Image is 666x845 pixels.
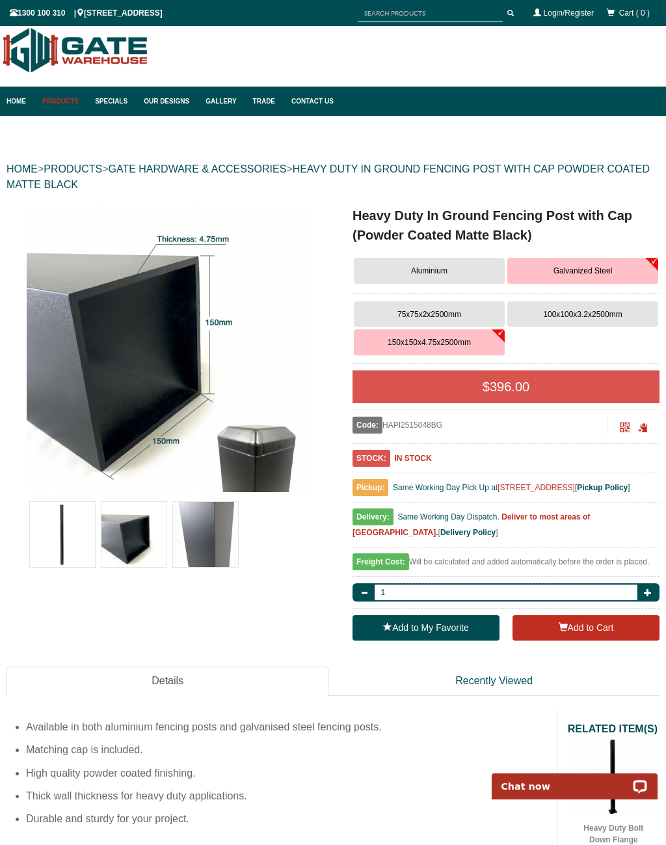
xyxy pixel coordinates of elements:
[101,502,166,567] img: Heavy Duty In Ground Fencing Post with Cap (Powder Coated Matte Black)
[577,483,628,492] a: Pickup Policy
[354,301,505,327] button: 75x75x2x2500mm
[353,512,590,537] b: Deliver to most areas of [GEOGRAPHIC_DATA].
[353,508,393,525] span: Delivery:
[394,454,431,463] b: IN STOCK
[353,417,608,434] div: HAPI2515048BG
[388,338,471,347] span: 150x150x4.75x2500mm
[7,148,659,206] div: > > >
[543,310,622,319] span: 100x100x3.2x2500mm
[507,301,658,327] button: 100x100x3.2x2500mm
[7,163,38,174] a: HOME
[393,483,630,492] span: Same Working Day Pick Up at [ ]
[638,423,648,433] span: Click to copy the URL
[513,615,659,641] button: Add to Cart
[568,722,659,736] h2: RELATED ITEM(S)
[285,87,334,116] a: Contact Us
[440,528,496,537] a: Delivery Policy
[353,615,499,641] a: Add to My Favorite
[353,554,659,577] div: Will be calculated and added automatically before the order is placed.
[8,206,332,492] a: Heavy Duty In Ground Fencing Post with Cap (Powder Coated Matte Black) - Galvanized Steel 150x150...
[397,512,499,521] span: Same Working Day Dispatch.
[358,5,503,21] input: SEARCH PRODUCTS
[498,483,575,492] a: [STREET_ADDRESS]
[26,762,548,784] li: High quality powder coated finishing.
[353,553,409,570] span: Freight Cost:
[397,310,461,319] span: 75x75x2x2500mm
[354,329,505,355] button: 150x150x4.75x2500mm
[36,87,88,116] a: Products
[411,266,447,275] span: Aluminium
[490,380,529,394] span: 396.00
[7,87,36,116] a: Home
[108,163,286,174] a: GATE HARDWARE & ACCESSORIES
[30,502,95,567] img: Heavy Duty In Ground Fencing Post with Cap (Powder Coated Matte Black)
[173,502,238,567] img: Heavy Duty In Ground Fencing Post with Cap (Powder Coated Matte Black)
[544,8,594,18] a: Login/Register
[328,667,659,696] a: Recently Viewed
[7,163,650,190] a: HEAVY DUTY IN GROUND FENCING POST WITH CAP POWDER COATED MATTE BLACK
[353,479,388,496] span: Pickup:
[353,206,659,245] h1: Heavy Duty In Ground Fencing Post with Cap (Powder Coated Matte Black)
[199,87,246,116] a: Gallery
[44,163,102,174] a: PRODUCTS
[553,266,613,275] span: Galvanized Steel
[620,424,630,434] a: Click to enlarge and scan to share.
[88,87,137,116] a: Specials
[26,715,548,738] li: Available in both aluminium fencing posts and galvanised steel fencing posts.
[10,8,163,18] span: 1300 100 310 | [STREET_ADDRESS]
[353,417,382,434] span: Code:
[26,784,548,807] li: Thick wall thickness for heavy duty applications.
[354,258,505,284] button: Aluminium
[507,258,658,284] button: Galvanized Steel
[353,509,659,547] div: [ ]
[26,807,548,830] li: Durable and sturdy for your project.
[574,737,653,816] img: Heavy Duty Bolt Down Flange Base Plated Fencing Post with Cap (Powder Coated Matte Black) - Gate ...
[483,758,666,799] iframe: LiveChat chat widget
[353,450,390,467] span: STOCK:
[27,206,313,492] img: Heavy Duty In Ground Fencing Post with Cap (Powder Coated Matte Black) - Galvanized Steel 150x150...
[353,370,659,403] div: $
[7,667,328,696] a: Details
[619,8,650,18] span: Cart ( 0 )
[26,738,548,761] li: Matching cap is included.
[246,87,285,116] a: Trade
[137,87,199,116] a: Our Designs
